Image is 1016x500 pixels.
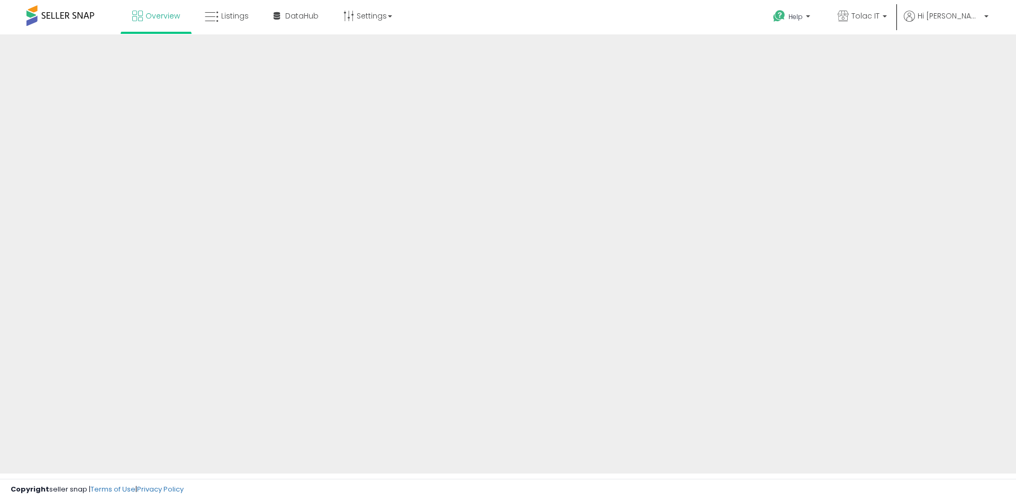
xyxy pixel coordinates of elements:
a: Hi [PERSON_NAME] [904,11,988,34]
span: Tolac IT [851,11,879,21]
span: Listings [221,11,249,21]
span: Overview [146,11,180,21]
span: DataHub [285,11,319,21]
a: Help [765,2,821,34]
span: Help [788,12,803,21]
i: Get Help [773,10,786,23]
span: Hi [PERSON_NAME] [918,11,981,21]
